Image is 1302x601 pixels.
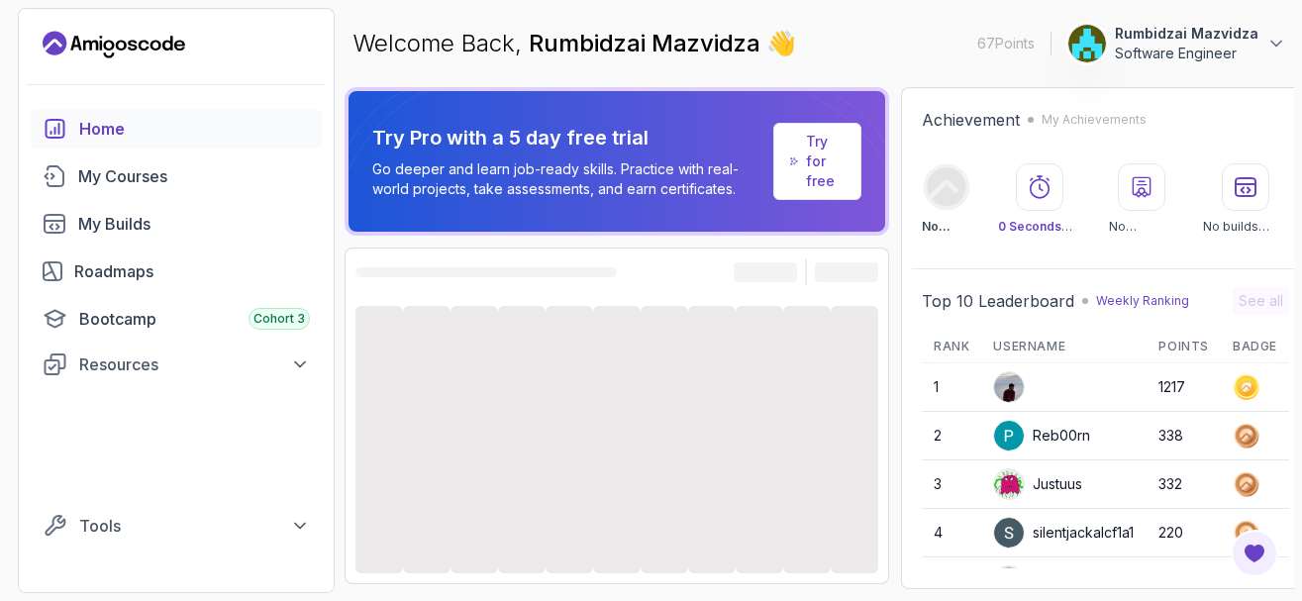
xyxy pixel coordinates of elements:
[1042,112,1147,128] p: My Achievements
[1221,331,1289,363] th: Badge
[922,289,1074,313] h2: Top 10 Leaderboard
[79,117,310,141] div: Home
[78,212,310,236] div: My Builds
[372,124,765,151] p: Try Pro with a 5 day free trial
[1231,530,1278,577] button: Open Feedback Button
[998,219,1072,234] span: 0 Seconds
[31,508,322,544] button: Tools
[922,412,981,460] td: 2
[1068,25,1106,62] img: user profile image
[1067,24,1286,63] button: user profile imageRumbidzai MazvidzaSoftware Engineer
[1147,363,1221,412] td: 1217
[1203,219,1289,235] p: No builds completed
[1147,331,1221,363] th: Points
[806,132,845,191] a: Try for free
[994,566,1024,596] img: default monster avatar
[79,352,310,376] div: Resources
[78,164,310,188] div: My Courses
[31,299,322,339] a: bootcamp
[994,518,1024,548] img: user profile image
[79,514,310,538] div: Tools
[922,509,981,557] td: 4
[993,420,1090,451] div: Reb00rn
[998,219,1081,235] p: Watched
[1109,219,1175,235] p: No certificates
[922,108,1020,132] h2: Achievement
[1115,24,1258,44] p: Rumbidzai Mazvidza
[74,259,310,283] div: Roadmaps
[765,27,797,59] span: 👋
[31,251,322,291] a: roadmaps
[922,331,981,363] th: Rank
[79,307,310,331] div: Bootcamp
[31,204,322,244] a: builds
[977,34,1035,53] p: 67 Points
[993,517,1134,549] div: silentjackalcf1a1
[372,159,765,199] p: Go deeper and learn job-ready skills. Practice with real-world projects, take assessments, and ea...
[922,460,981,509] td: 3
[1096,293,1189,309] p: Weekly Ranking
[981,331,1147,363] th: Username
[922,219,970,235] p: No Badge :(
[1147,509,1221,557] td: 220
[529,29,766,57] span: Rumbidzai Mazvidza
[253,311,305,327] span: Cohort 3
[31,109,322,149] a: home
[352,28,796,59] p: Welcome Back,
[994,372,1024,402] img: user profile image
[1115,44,1258,63] p: Software Engineer
[31,347,322,382] button: Resources
[31,156,322,196] a: courses
[922,363,981,412] td: 1
[773,123,861,200] a: Try for free
[1233,287,1289,315] button: See all
[43,29,185,60] a: Landing page
[993,468,1082,500] div: Justuus
[1147,412,1221,460] td: 338
[994,421,1024,451] img: user profile image
[993,565,1082,597] div: bajoax1
[1147,460,1221,509] td: 332
[994,469,1024,499] img: default monster avatar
